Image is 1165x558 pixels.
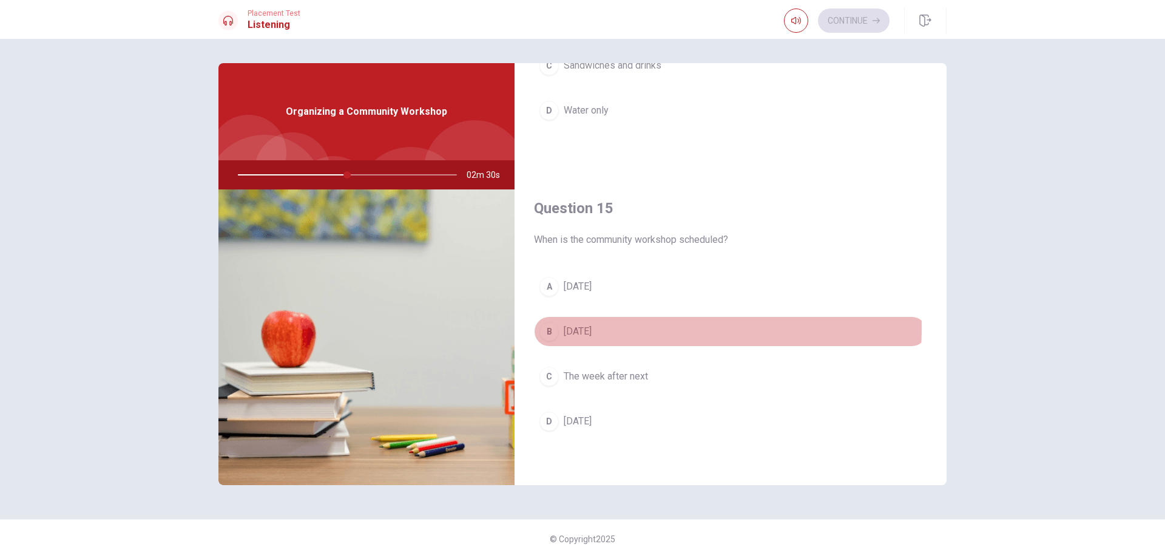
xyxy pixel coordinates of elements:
[534,406,927,437] button: D[DATE]
[564,103,609,118] span: Water only
[218,189,515,485] img: Organizing a Community Workshop
[564,414,592,429] span: [DATE]
[564,369,648,384] span: The week after next
[248,18,300,32] h1: Listening
[539,101,559,120] div: D
[286,104,447,119] span: Organizing a Community Workshop
[534,50,927,81] button: CSandwiches and drinks
[539,56,559,75] div: C
[534,95,927,126] button: DWater only
[564,279,592,294] span: [DATE]
[534,271,927,302] button: A[DATE]
[534,233,927,247] span: When is the community workshop scheduled?
[539,412,559,431] div: D
[550,534,615,544] span: © Copyright 2025
[564,324,592,339] span: [DATE]
[248,9,300,18] span: Placement Test
[564,58,661,73] span: Sandwiches and drinks
[467,160,510,189] span: 02m 30s
[534,199,927,218] h4: Question 15
[534,361,927,392] button: CThe week after next
[539,277,559,296] div: A
[534,316,927,347] button: B[DATE]
[539,322,559,341] div: B
[539,367,559,386] div: C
